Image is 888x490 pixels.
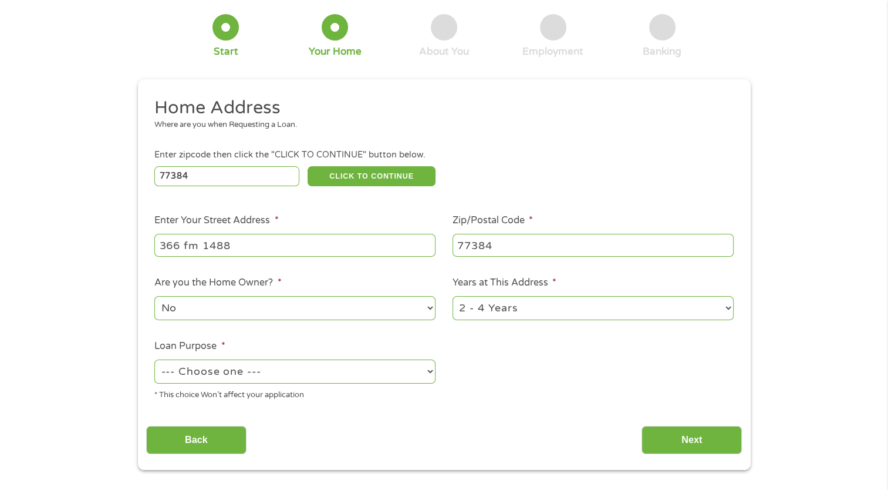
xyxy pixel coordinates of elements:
[154,234,435,256] input: 1 Main Street
[419,45,469,58] div: About You
[154,340,225,353] label: Loan Purpose
[643,45,681,58] div: Banking
[214,45,238,58] div: Start
[154,96,725,120] h2: Home Address
[146,426,247,455] input: Back
[154,119,725,131] div: Where are you when Requesting a Loan.
[522,45,583,58] div: Employment
[641,426,742,455] input: Next
[308,166,435,186] button: CLICK TO CONTINUE
[154,385,435,401] div: * This choice Won’t affect your application
[154,166,299,186] input: Enter Zipcode (e.g 01510)
[309,45,362,58] div: Your Home
[154,214,278,227] label: Enter Your Street Address
[453,277,556,289] label: Years at This Address
[154,277,281,289] label: Are you the Home Owner?
[154,149,733,162] div: Enter zipcode then click the "CLICK TO CONTINUE" button below.
[453,214,533,227] label: Zip/Postal Code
